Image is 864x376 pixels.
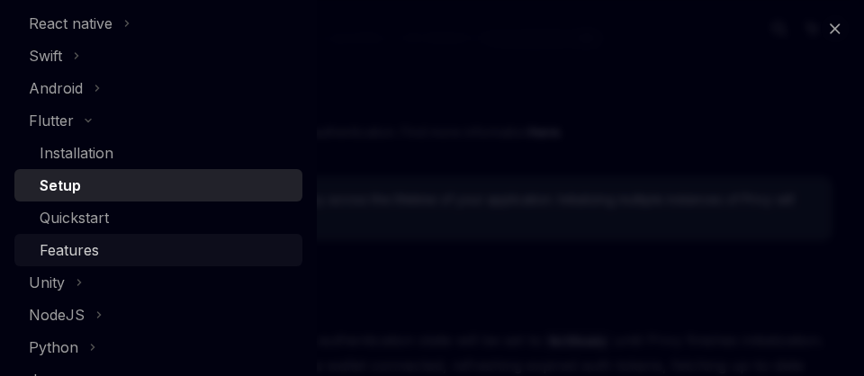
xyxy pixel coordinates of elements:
[29,13,112,34] div: React native
[29,110,74,131] div: Flutter
[14,169,302,201] a: Setup
[40,142,113,164] div: Installation
[29,272,65,293] div: Unity
[40,207,109,228] div: Quickstart
[14,234,302,266] a: Features
[40,175,81,196] div: Setup
[14,201,302,234] a: Quickstart
[29,304,85,326] div: NodeJS
[14,137,302,169] a: Installation
[29,77,83,99] div: Android
[29,336,78,358] div: Python
[40,239,99,261] div: Features
[29,45,62,67] div: Swift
